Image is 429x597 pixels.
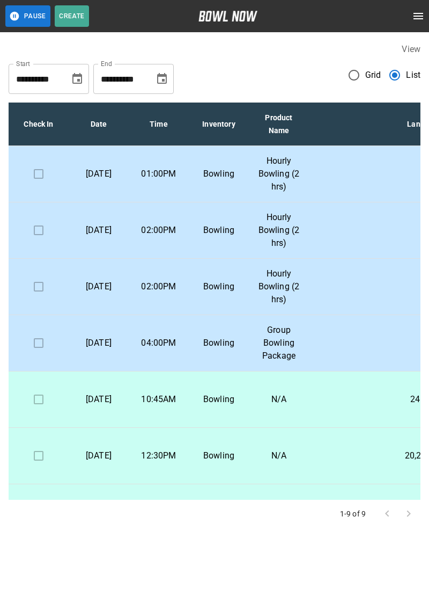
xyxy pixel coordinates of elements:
[189,103,249,146] th: Inventory
[197,280,240,293] p: Bowling
[198,11,257,21] img: logo
[5,5,50,27] button: Pause
[137,224,180,237] p: 02:00PM
[257,324,300,362] p: Group Bowling Package
[197,168,240,180] p: Bowling
[257,267,300,306] p: Hourly Bowling (2 hrs)
[137,337,180,350] p: 04:00PM
[77,337,120,350] p: [DATE]
[340,508,366,519] p: 1-9 of 9
[257,499,300,512] p: N/A
[77,168,120,180] p: [DATE]
[137,393,180,406] p: 10:45AM
[257,211,300,250] p: Hourly Bowling (2 hrs)
[9,103,69,146] th: Check In
[137,168,180,180] p: 01:00PM
[406,69,420,82] span: List
[402,44,420,54] label: View
[77,280,120,293] p: [DATE]
[77,499,120,512] p: [DATE]
[129,103,189,146] th: Time
[137,280,180,293] p: 02:00PM
[55,5,89,27] button: Create
[197,393,240,406] p: Bowling
[257,393,300,406] p: N/A
[66,68,88,90] button: Choose date, selected date is Oct 12, 2025
[137,499,180,512] p: 12:00PM
[197,337,240,350] p: Bowling
[365,69,381,82] span: Grid
[197,224,240,237] p: Bowling
[197,499,240,512] p: Bowling
[137,449,180,462] p: 12:30PM
[77,449,120,462] p: [DATE]
[69,103,129,146] th: Date
[197,449,240,462] p: Bowling
[257,155,300,193] p: Hourly Bowling (2 hrs)
[77,393,120,406] p: [DATE]
[249,103,309,146] th: Product Name
[408,5,429,27] button: open drawer
[77,224,120,237] p: [DATE]
[257,449,300,462] p: N/A
[151,68,173,90] button: Choose date, selected date is Nov 12, 2025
